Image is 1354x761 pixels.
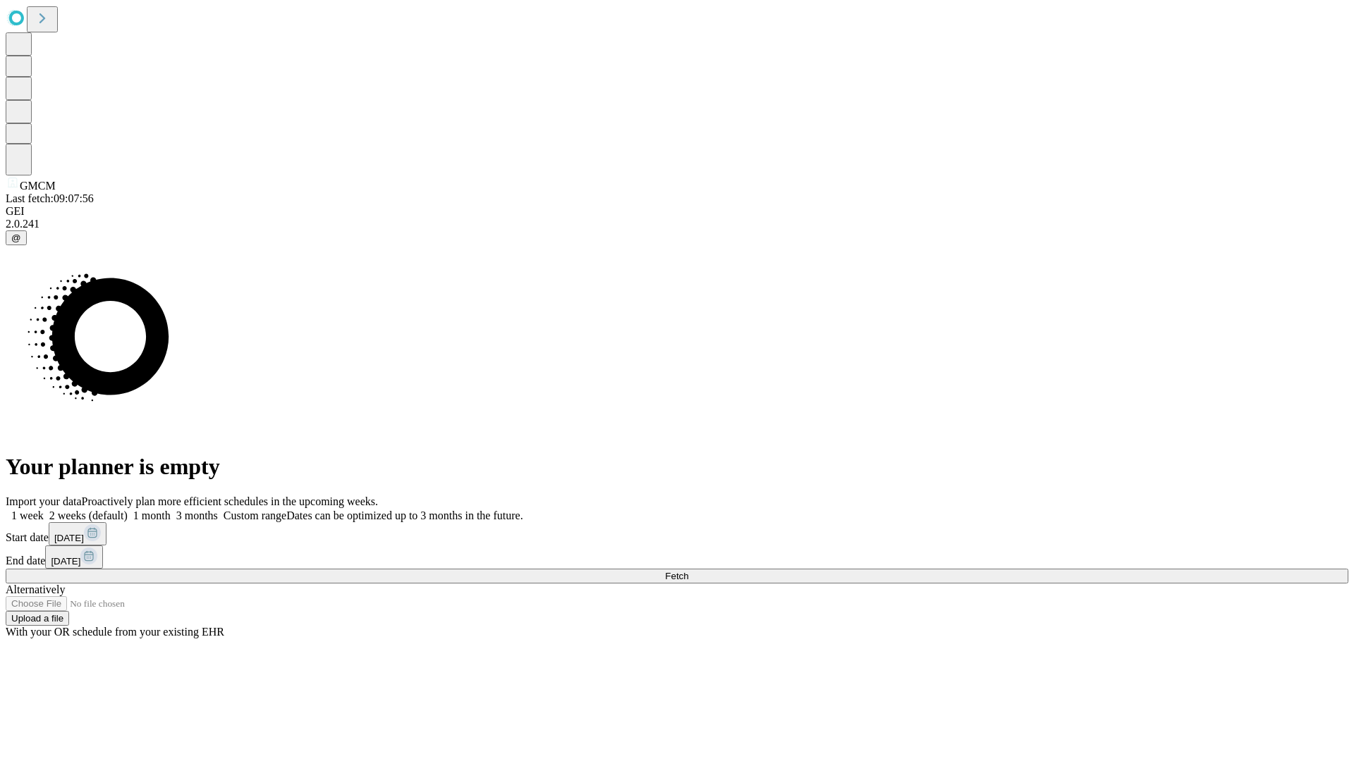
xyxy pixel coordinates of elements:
[133,509,171,521] span: 1 month
[286,509,523,521] span: Dates can be optimized up to 3 months in the future.
[6,611,69,626] button: Upload a file
[6,545,1348,569] div: End date
[665,571,688,581] span: Fetch
[6,205,1348,218] div: GEI
[20,180,56,192] span: GMCM
[6,626,224,638] span: With your OR schedule from your existing EHR
[11,233,21,243] span: @
[6,522,1348,545] div: Start date
[11,509,44,521] span: 1 week
[6,192,94,204] span: Last fetch: 09:07:56
[51,556,80,567] span: [DATE]
[49,522,106,545] button: [DATE]
[45,545,103,569] button: [DATE]
[54,533,84,543] span: [DATE]
[6,230,27,245] button: @
[6,495,82,507] span: Import your data
[82,495,378,507] span: Proactively plan more efficient schedules in the upcoming weeks.
[224,509,286,521] span: Custom range
[6,583,65,595] span: Alternatively
[6,218,1348,230] div: 2.0.241
[49,509,128,521] span: 2 weeks (default)
[6,454,1348,480] h1: Your planner is empty
[176,509,218,521] span: 3 months
[6,569,1348,583] button: Fetch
